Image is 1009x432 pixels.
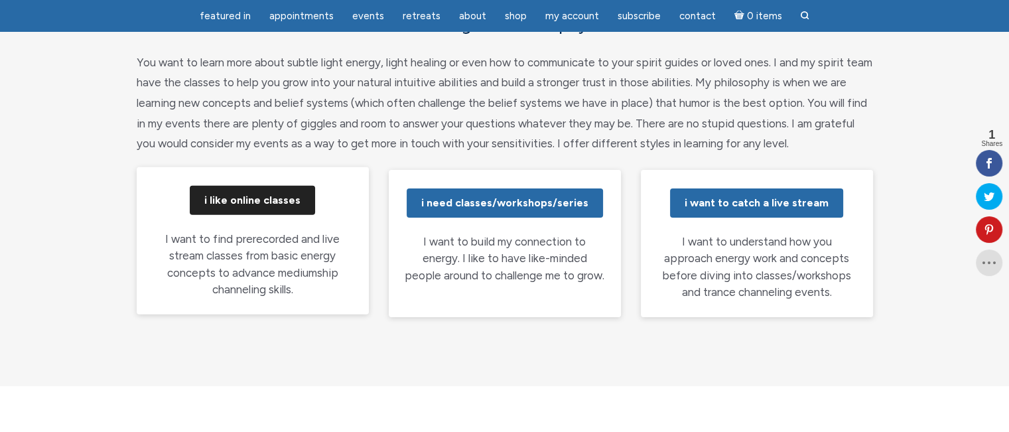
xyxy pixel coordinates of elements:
span: featured in [200,10,251,22]
span: 1 [981,129,1002,141]
a: Appointments [261,3,342,29]
a: i like online classes [190,186,315,215]
a: Shop [497,3,535,29]
p: I want to build my connection to energy. I like to have like-minded people around to challenge me... [405,234,605,285]
a: i want to catch a live stream [670,188,843,218]
a: featured in [192,3,259,29]
a: Events [344,3,392,29]
a: Cart0 items [726,2,790,29]
a: Subscribe [610,3,669,29]
a: Contact [671,3,724,29]
span: Events [352,10,384,22]
span: Shares [981,141,1002,147]
a: About [451,3,494,29]
a: i need classes/workshops/series [407,188,603,218]
p: I want to understand how you approach energy work and concepts before diving into classes/worksho... [657,234,857,301]
a: Retreats [395,3,448,29]
p: I want to find prerecorded and live stream classes from basic energy concepts to advance mediumsh... [153,231,353,299]
i: Cart [734,10,747,22]
span: Contact [679,10,716,22]
span: 0 items [746,11,781,21]
span: Subscribe [618,10,661,22]
span: My Account [545,10,599,22]
span: About [459,10,486,22]
span: Retreats [403,10,440,22]
a: My Account [537,3,607,29]
span: Shop [505,10,527,22]
p: You want to learn more about subtle light energy, light healing or even how to communicate to you... [137,52,873,154]
span: Appointments [269,10,334,22]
